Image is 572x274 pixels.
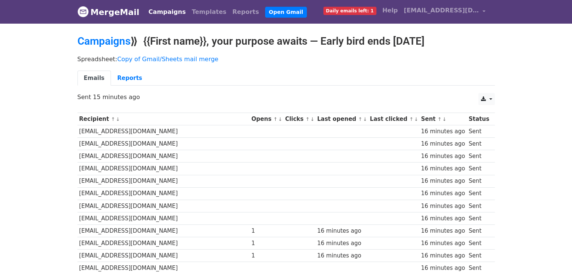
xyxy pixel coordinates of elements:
[317,251,366,260] div: 16 minutes ago
[414,116,418,122] a: ↓
[421,164,465,173] div: 16 minutes ago
[467,175,491,187] td: Sent
[111,116,115,122] a: ↑
[77,35,495,48] h2: ⟫ {{First name}}, your purpose awaits — Early bird ends [DATE]
[252,227,282,235] div: 1
[310,116,314,122] a: ↓
[77,175,250,187] td: [EMAIL_ADDRESS][DOMAIN_NAME]
[252,239,282,248] div: 1
[117,56,218,63] a: Copy of Gmail/Sheets mail merge
[77,93,495,101] p: Sent 15 minutes ago
[77,250,250,262] td: [EMAIL_ADDRESS][DOMAIN_NAME]
[317,227,366,235] div: 16 minutes ago
[77,187,250,200] td: [EMAIL_ADDRESS][DOMAIN_NAME]
[323,7,376,15] span: Daily emails left: 1
[467,113,491,125] th: Status
[273,116,278,122] a: ↑
[77,150,250,163] td: [EMAIL_ADDRESS][DOMAIN_NAME]
[368,113,419,125] th: Last clicked
[77,224,250,237] td: [EMAIL_ADDRESS][DOMAIN_NAME]
[265,7,307,18] a: Open Gmail
[77,4,140,20] a: MergeMail
[421,239,465,248] div: 16 minutes ago
[467,224,491,237] td: Sent
[77,212,250,224] td: [EMAIL_ADDRESS][DOMAIN_NAME]
[421,251,465,260] div: 16 minutes ago
[467,237,491,250] td: Sent
[77,71,111,86] a: Emails
[229,5,262,20] a: Reports
[421,189,465,198] div: 16 minutes ago
[77,163,250,175] td: [EMAIL_ADDRESS][DOMAIN_NAME]
[467,138,491,150] td: Sent
[77,35,130,47] a: Campaigns
[316,113,368,125] th: Last opened
[421,140,465,148] div: 16 minutes ago
[111,71,149,86] a: Reports
[358,116,363,122] a: ↑
[252,251,282,260] div: 1
[401,3,489,21] a: [EMAIL_ADDRESS][DOMAIN_NAME]
[305,116,310,122] a: ↑
[421,227,465,235] div: 16 minutes ago
[146,5,189,20] a: Campaigns
[467,250,491,262] td: Sent
[437,116,442,122] a: ↑
[421,127,465,136] div: 16 minutes ago
[77,200,250,212] td: [EMAIL_ADDRESS][DOMAIN_NAME]
[442,116,446,122] a: ↓
[363,116,367,122] a: ↓
[317,239,366,248] div: 16 minutes ago
[419,113,467,125] th: Sent
[467,150,491,163] td: Sent
[283,113,315,125] th: Clicks
[278,116,282,122] a: ↓
[77,237,250,250] td: [EMAIL_ADDRESS][DOMAIN_NAME]
[77,138,250,150] td: [EMAIL_ADDRESS][DOMAIN_NAME]
[421,214,465,223] div: 16 minutes ago
[409,116,413,122] a: ↑
[77,113,250,125] th: Recipient
[77,6,89,17] img: MergeMail logo
[77,55,495,63] p: Spreadsheet:
[421,202,465,211] div: 16 minutes ago
[467,125,491,138] td: Sent
[404,6,479,15] span: [EMAIL_ADDRESS][DOMAIN_NAME]
[421,264,465,272] div: 16 minutes ago
[421,152,465,161] div: 16 minutes ago
[77,125,250,138] td: [EMAIL_ADDRESS][DOMAIN_NAME]
[467,212,491,224] td: Sent
[320,3,379,18] a: Daily emails left: 1
[467,163,491,175] td: Sent
[467,187,491,200] td: Sent
[421,177,465,185] div: 16 minutes ago
[250,113,284,125] th: Opens
[467,200,491,212] td: Sent
[116,116,120,122] a: ↓
[379,3,401,18] a: Help
[189,5,229,20] a: Templates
